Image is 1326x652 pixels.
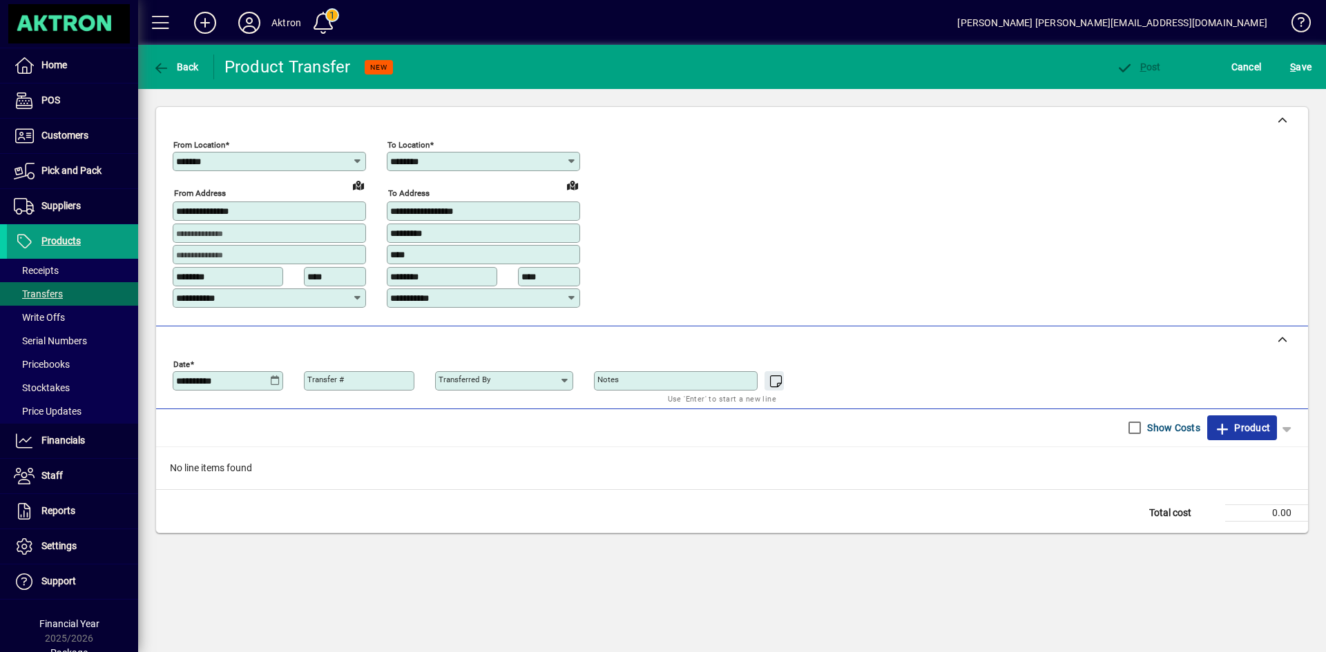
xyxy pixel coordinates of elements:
[1231,56,1262,78] span: Cancel
[1207,415,1277,440] button: Product
[1140,61,1146,72] span: P
[173,140,225,150] mat-label: From location
[173,359,190,368] mat-label: Date
[1225,504,1308,521] td: 0.00
[153,61,199,72] span: Back
[370,63,387,72] span: NEW
[1228,55,1265,79] button: Cancel
[39,618,99,629] span: Financial Year
[7,83,138,118] a: POS
[14,359,70,370] span: Pricebooks
[7,119,138,153] a: Customers
[7,189,138,224] a: Suppliers
[41,470,63,481] span: Staff
[1214,417,1270,439] span: Product
[7,399,138,423] a: Price Updates
[1281,3,1309,48] a: Knowledge Base
[307,375,344,384] mat-label: Transfer #
[138,55,214,79] app-page-header-button: Back
[14,288,63,299] span: Transfers
[271,12,301,34] div: Aktron
[347,174,369,196] a: View on map
[7,329,138,353] a: Serial Numbers
[1142,504,1225,521] td: Total cost
[41,505,75,516] span: Reports
[7,48,138,83] a: Home
[227,10,271,35] button: Profile
[156,447,1308,489] div: No line items found
[41,575,76,586] span: Support
[149,55,202,79] button: Back
[41,540,77,551] span: Settings
[7,424,138,458] a: Financials
[14,312,65,323] span: Write Offs
[7,282,138,306] a: Transfers
[1290,56,1311,78] span: ave
[14,265,59,276] span: Receipts
[7,259,138,282] a: Receipts
[7,494,138,528] a: Reports
[1116,61,1161,72] span: ost
[14,382,70,393] span: Stocktakes
[7,353,138,376] a: Pricebooks
[561,174,584,196] a: View on map
[668,391,776,406] mat-hint: Use 'Enter' to start a new line
[224,56,351,78] div: Product Transfer
[14,406,81,417] span: Price Updates
[957,12,1267,34] div: [PERSON_NAME] [PERSON_NAME][EMAIL_ADDRESS][DOMAIN_NAME]
[1287,55,1315,79] button: Save
[41,59,67,70] span: Home
[14,335,87,346] span: Serial Numbers
[439,375,490,384] mat-label: Transferred by
[41,95,60,106] span: POS
[1290,61,1296,72] span: S
[7,154,138,188] a: Pick and Pack
[41,200,81,211] span: Suppliers
[183,10,227,35] button: Add
[1144,421,1200,435] label: Show Costs
[41,130,88,141] span: Customers
[7,376,138,399] a: Stocktakes
[597,375,619,384] mat-label: Notes
[7,306,138,329] a: Write Offs
[1113,55,1164,79] button: Post
[7,459,138,493] a: Staff
[41,235,81,246] span: Products
[387,140,430,150] mat-label: To location
[7,564,138,599] a: Support
[7,529,138,564] a: Settings
[41,435,85,446] span: Financials
[41,165,102,176] span: Pick and Pack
